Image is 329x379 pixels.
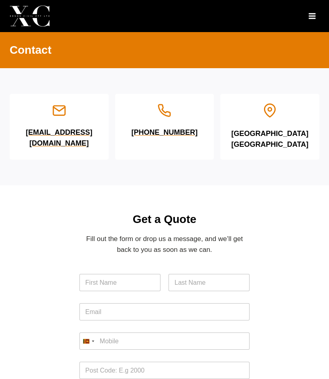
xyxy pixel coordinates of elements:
p: Fill out the form or drop us a message, and we’ll get back to you as soon as we can. [79,233,250,255]
input: Email [79,303,250,320]
h2: Contact [10,42,319,59]
input: First Name [79,274,160,291]
a: [EMAIL_ADDRESS][DOMAIN_NAME] [19,118,99,149]
h2: Get a Quote [79,211,250,228]
img: Xenos Civil [10,5,50,26]
h6: [GEOGRAPHIC_DATA] [GEOGRAPHIC_DATA] [230,128,310,150]
a: [PHONE_NUMBER] [125,118,205,138]
input: Mobile [79,332,250,350]
input: Last Name [169,274,250,291]
input: Post Code: E.g 2000 [79,362,250,379]
button: Open menu [305,10,319,22]
button: Selected country [79,332,97,350]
